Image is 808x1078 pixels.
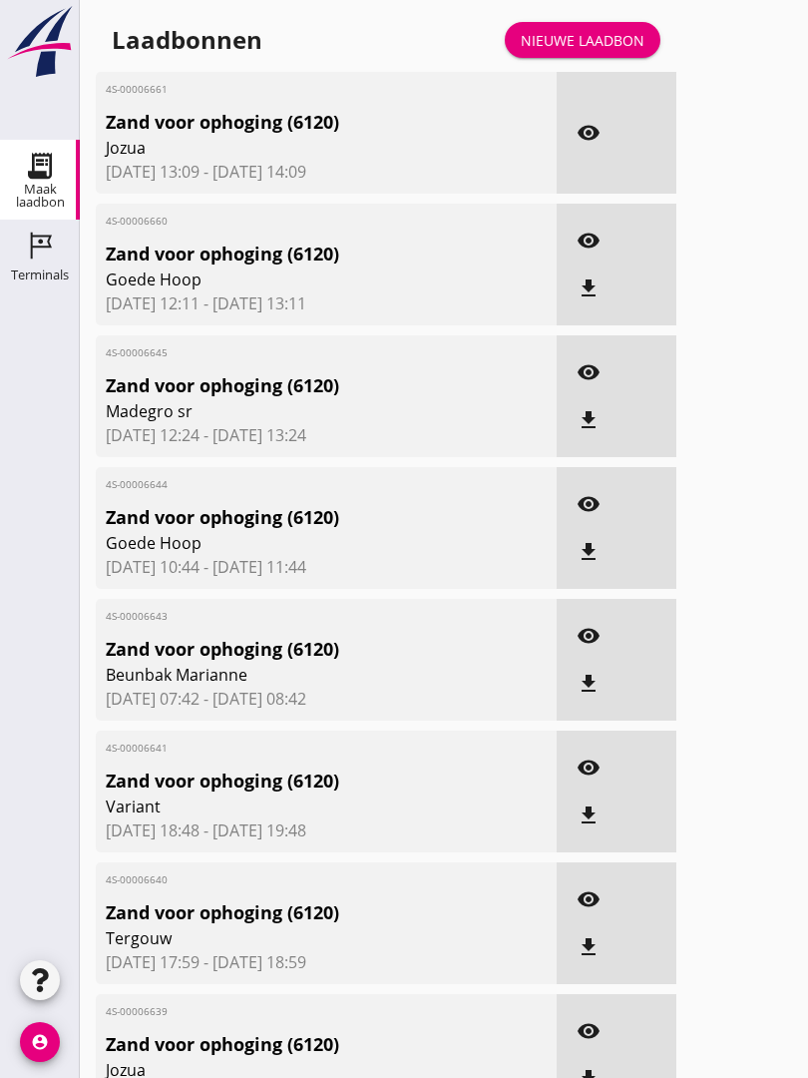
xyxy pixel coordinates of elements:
[106,1031,473,1058] span: Zand voor ophoging (6120)
[106,423,547,447] span: [DATE] 12:24 - [DATE] 13:24
[106,109,473,136] span: Zand voor ophoging (6120)
[106,372,473,399] span: Zand voor ophoging (6120)
[106,241,473,268] span: Zand voor ophoging (6120)
[106,268,473,291] span: Goede Hoop
[106,818,547,842] span: [DATE] 18:48 - [DATE] 19:48
[106,504,473,531] span: Zand voor ophoging (6120)
[106,291,547,315] span: [DATE] 12:11 - [DATE] 13:11
[112,24,262,56] div: Laadbonnen
[106,214,473,229] span: 4S-00006660
[577,408,601,432] i: file_download
[106,950,547,974] span: [DATE] 17:59 - [DATE] 18:59
[11,269,69,281] div: Terminals
[106,1004,473,1019] span: 4S-00006639
[106,555,547,579] span: [DATE] 10:44 - [DATE] 11:44
[577,935,601,959] i: file_download
[106,687,547,711] span: [DATE] 07:42 - [DATE] 08:42
[106,136,473,160] span: Jozua
[521,30,644,51] div: Nieuwe laadbon
[106,636,473,663] span: Zand voor ophoging (6120)
[505,22,660,58] a: Nieuwe laadbon
[106,926,473,950] span: Tergouw
[577,540,601,564] i: file_download
[577,804,601,827] i: file_download
[577,1019,601,1043] i: visibility
[577,121,601,145] i: visibility
[106,345,473,360] span: 4S-00006645
[106,663,473,687] span: Beunbak Marianne
[106,82,473,97] span: 4S-00006661
[106,741,473,756] span: 4S-00006641
[106,609,473,624] span: 4S-00006643
[577,672,601,696] i: file_download
[106,899,473,926] span: Zand voor ophoging (6120)
[577,887,601,911] i: visibility
[577,624,601,648] i: visibility
[106,399,473,423] span: Madegro sr
[577,360,601,384] i: visibility
[106,477,473,492] span: 4S-00006644
[4,5,76,79] img: logo-small.a267ee39.svg
[106,768,473,795] span: Zand voor ophoging (6120)
[106,872,473,887] span: 4S-00006640
[20,1022,60,1062] i: account_circle
[577,229,601,253] i: visibility
[106,160,547,184] span: [DATE] 13:09 - [DATE] 14:09
[106,795,473,818] span: Variant
[577,756,601,780] i: visibility
[577,492,601,516] i: visibility
[577,276,601,300] i: file_download
[106,531,473,555] span: Goede Hoop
